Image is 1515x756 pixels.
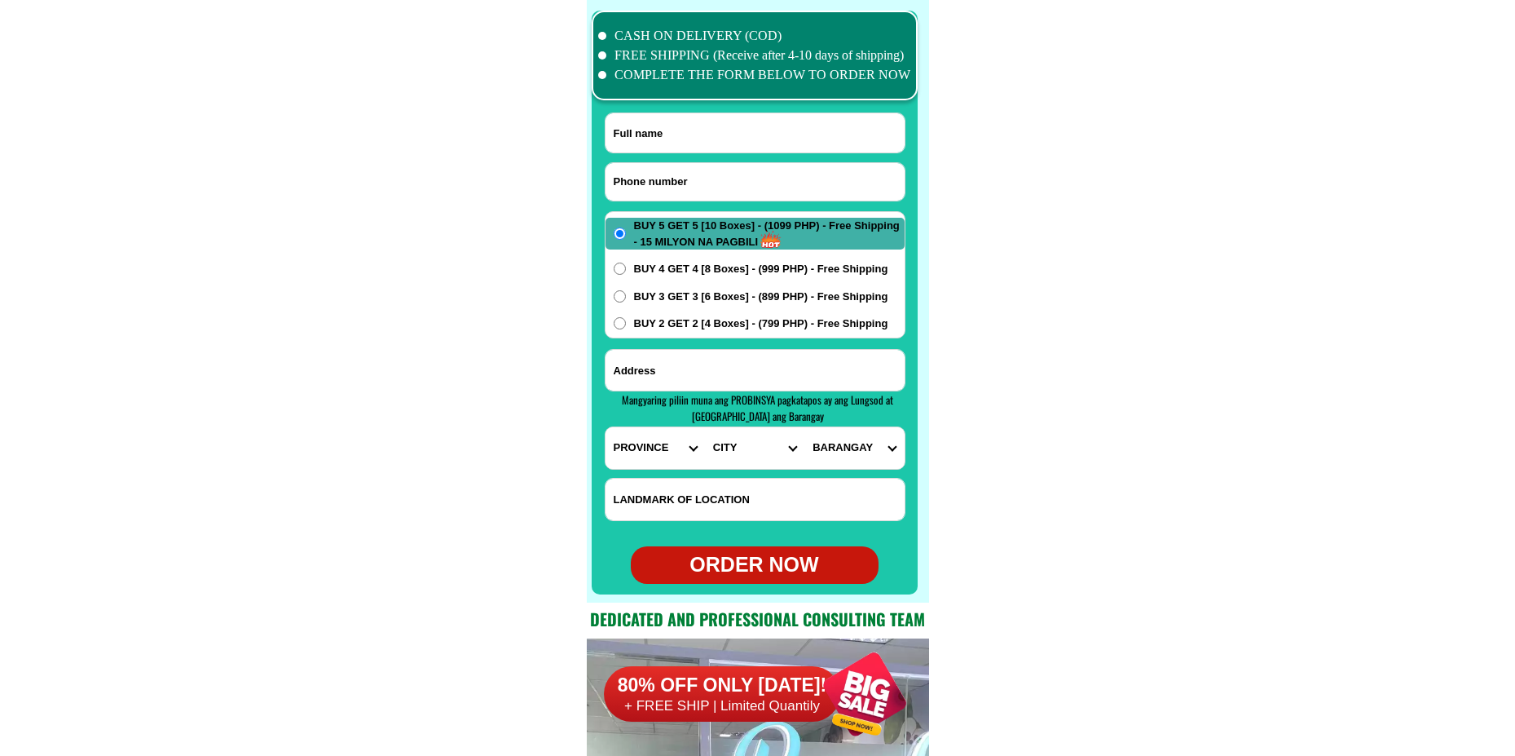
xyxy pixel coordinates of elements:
[614,317,626,329] input: BUY 2 GET 2 [4 Boxes] - (799 PHP) - Free Shipping
[606,479,905,520] input: Input LANDMARKOFLOCATION
[634,316,888,332] span: BUY 2 GET 2 [4 Boxes] - (799 PHP) - Free Shipping
[598,65,911,85] li: COMPLETE THE FORM BELOW TO ORDER NOW
[631,550,879,581] div: ORDER NOW
[606,113,905,153] input: Input full_name
[604,697,840,715] h6: + FREE SHIP | Limited Quantily
[606,163,905,201] input: Input phone_number
[634,261,888,277] span: BUY 4 GET 4 [8 Boxes] - (999 PHP) - Free Shipping
[598,26,911,46] li: CASH ON DELIVERY (COD)
[634,289,888,305] span: BUY 3 GET 3 [6 Boxes] - (899 PHP) - Free Shipping
[622,391,893,424] span: Mangyaring piliin muna ang PROBINSYA pagkatapos ay ang Lungsod at [GEOGRAPHIC_DATA] ang Barangay
[598,46,911,65] li: FREE SHIPPING (Receive after 4-10 days of shipping)
[804,427,904,469] select: Select commune
[614,228,626,240] input: BUY 5 GET 5 [10 Boxes] - (1099 PHP) - Free Shipping - 15 MILYON NA PAGBILI
[614,290,626,303] input: BUY 3 GET 3 [6 Boxes] - (899 PHP) - Free Shipping
[606,427,705,469] select: Select province
[614,263,626,275] input: BUY 4 GET 4 [8 Boxes] - (999 PHP) - Free Shipping
[587,607,929,631] h2: Dedicated and professional consulting team
[634,218,905,250] span: BUY 5 GET 5 [10 Boxes] - (1099 PHP) - Free Shipping - 15 MILYON NA PAGBILI
[606,350,905,391] input: Input address
[705,427,804,469] select: Select district
[604,674,840,698] h6: 80% OFF ONLY [DATE]!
